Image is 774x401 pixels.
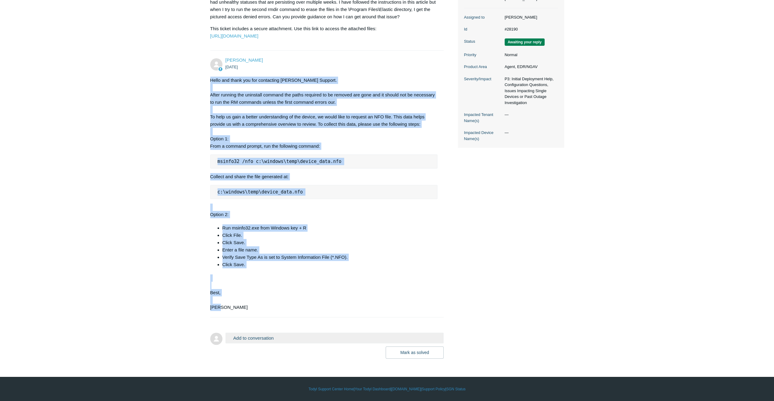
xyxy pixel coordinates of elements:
li: Enter a file name. [222,246,438,254]
dd: — [502,112,558,118]
dd: — [502,130,558,136]
dd: #28190 [502,26,558,32]
dd: [PERSON_NAME] [502,14,558,20]
li: Click Save. [222,261,438,268]
li: Verify Save Type As is set to System Information File (*.NFO). [222,254,438,261]
dt: Severity/Impact [464,76,502,82]
dd: P3: Initial Deployment Help, Configuration Questions, Issues Impacting Single Devices or Past Out... [502,76,558,106]
span: Kris Haire [225,57,263,63]
a: [PERSON_NAME] [225,57,263,63]
button: Mark as solved [386,346,444,359]
dt: Product Area [464,64,502,70]
button: Add to conversation [225,333,444,343]
a: Support Policy [422,386,445,392]
a: Todyl Support Center Home [308,386,354,392]
p: This ticket includes a secure attachment. Use this link to access the attached files: [210,25,438,40]
dt: Assigned to [464,14,502,20]
dt: Priority [464,52,502,58]
a: [DOMAIN_NAME] [391,386,421,392]
li: Click Save. [222,239,438,246]
li: Click File. [222,232,438,239]
span: We are waiting for you to respond [505,38,545,46]
dd: Normal [502,52,558,58]
div: | | | | [210,386,564,392]
a: [URL][DOMAIN_NAME] [210,33,258,38]
div: Hello and thank you for contacting [PERSON_NAME] Support. After running the uninstall command the... [210,77,438,311]
dd: Agent, EDR/NGAV [502,64,558,70]
a: SGN Status [446,386,466,392]
dt: Id [464,26,502,32]
li: Run msinfo32.exe from Windows key + R [222,224,438,232]
code: c:\windows\temp\device_data.nfo [216,189,305,195]
dt: Status [464,38,502,45]
a: Your Todyl Dashboard [355,386,390,392]
code: msinfo32 /nfo c:\windows\temp\device_data.nfo [216,158,343,164]
dt: Impacted Tenant Name(s) [464,112,502,124]
dt: Impacted Device Name(s) [464,130,502,142]
time: 09/17/2025, 10:12 [225,65,238,69]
